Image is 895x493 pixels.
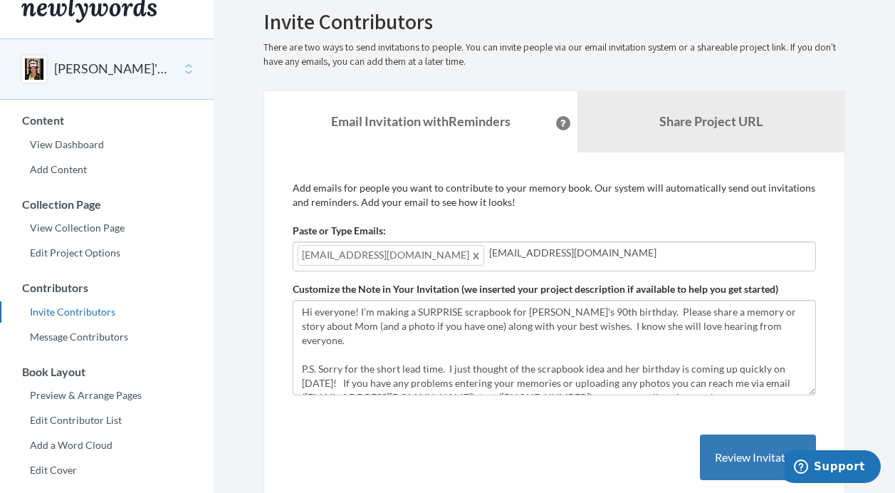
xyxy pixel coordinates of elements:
[489,245,811,261] input: Add contributor email(s) here...
[298,245,484,266] span: [EMAIL_ADDRESS][DOMAIN_NAME]
[1,281,214,294] h3: Contributors
[54,60,169,78] button: [PERSON_NAME]'s 90th Birthday
[700,435,816,481] button: Review Invitation
[659,113,763,129] b: Share Project URL
[263,41,845,69] p: There are two ways to send invitations to people. You can invite people via our email invitation ...
[785,450,881,486] iframe: Opens a widget where you can chat to one of our agents
[293,282,778,296] label: Customize the Note in Your Invitation (we inserted your project description if available to help ...
[293,181,816,209] p: Add emails for people you want to contribute to your memory book. Our system will automatically s...
[263,10,845,33] h2: Invite Contributors
[1,114,214,127] h3: Content
[1,365,214,378] h3: Book Layout
[331,113,511,129] strong: Email Invitation with Reminders
[293,300,816,395] textarea: Hi everyone! I'm making a SURPRISE scrapbook for [PERSON_NAME]'s 90th birthday. Please share a me...
[293,224,386,238] label: Paste or Type Emails:
[1,198,214,211] h3: Collection Page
